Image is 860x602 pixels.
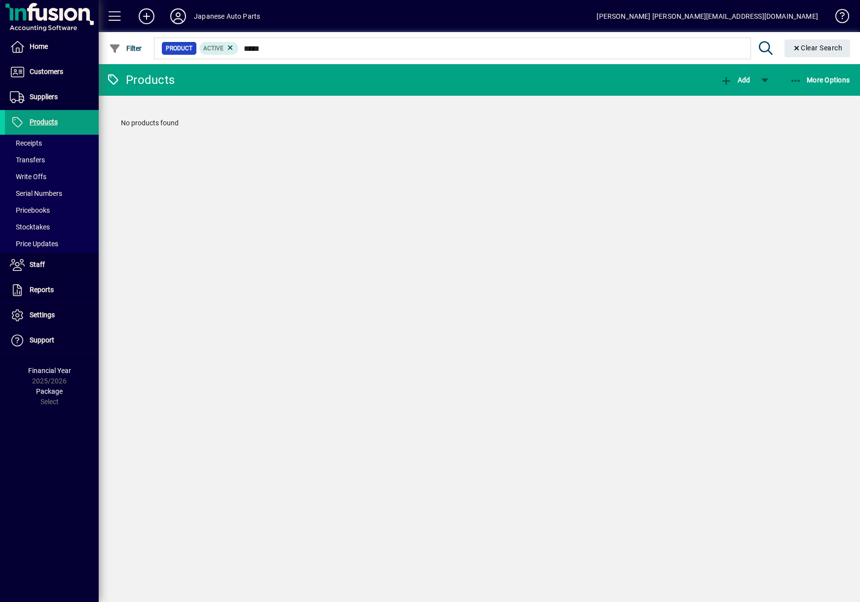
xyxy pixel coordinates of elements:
[30,42,48,50] span: Home
[111,108,848,138] div: No products found
[5,202,99,219] a: Pricebooks
[5,235,99,252] a: Price Updates
[30,93,58,101] span: Suppliers
[30,68,63,75] span: Customers
[5,151,99,168] a: Transfers
[10,223,50,231] span: Stocktakes
[792,44,843,52] span: Clear Search
[5,328,99,353] a: Support
[28,367,71,375] span: Financial Year
[5,303,99,328] a: Settings
[828,2,848,34] a: Knowledge Base
[162,7,194,25] button: Profile
[720,76,750,84] span: Add
[787,71,853,89] button: More Options
[718,71,752,89] button: Add
[30,118,58,126] span: Products
[166,43,192,53] span: Product
[5,219,99,235] a: Stocktakes
[5,135,99,151] a: Receipts
[597,8,818,24] div: [PERSON_NAME] [PERSON_NAME][EMAIL_ADDRESS][DOMAIN_NAME]
[30,336,54,344] span: Support
[107,39,145,57] button: Filter
[131,7,162,25] button: Add
[5,253,99,277] a: Staff
[30,311,55,319] span: Settings
[30,286,54,294] span: Reports
[5,278,99,302] a: Reports
[5,60,99,84] a: Customers
[5,185,99,202] a: Serial Numbers
[10,189,62,197] span: Serial Numbers
[790,76,850,84] span: More Options
[5,85,99,110] a: Suppliers
[785,39,851,57] button: Clear
[5,168,99,185] a: Write Offs
[36,387,63,395] span: Package
[106,72,175,88] div: Products
[5,35,99,59] a: Home
[10,173,46,181] span: Write Offs
[10,156,45,164] span: Transfers
[203,45,224,52] span: Active
[109,44,142,52] span: Filter
[30,261,45,268] span: Staff
[10,240,58,248] span: Price Updates
[10,139,42,147] span: Receipts
[199,42,239,55] mat-chip: Activation Status: Active
[194,8,260,24] div: Japanese Auto Parts
[10,206,50,214] span: Pricebooks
